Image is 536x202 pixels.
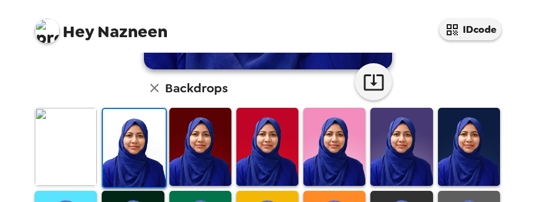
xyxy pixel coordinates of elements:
[63,20,94,43] span: Hey
[35,19,60,43] img: profile pic
[35,12,167,40] span: Nazneen
[439,19,501,40] button: IDcode
[35,108,97,185] img: Original
[165,78,228,98] h6: Backdrops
